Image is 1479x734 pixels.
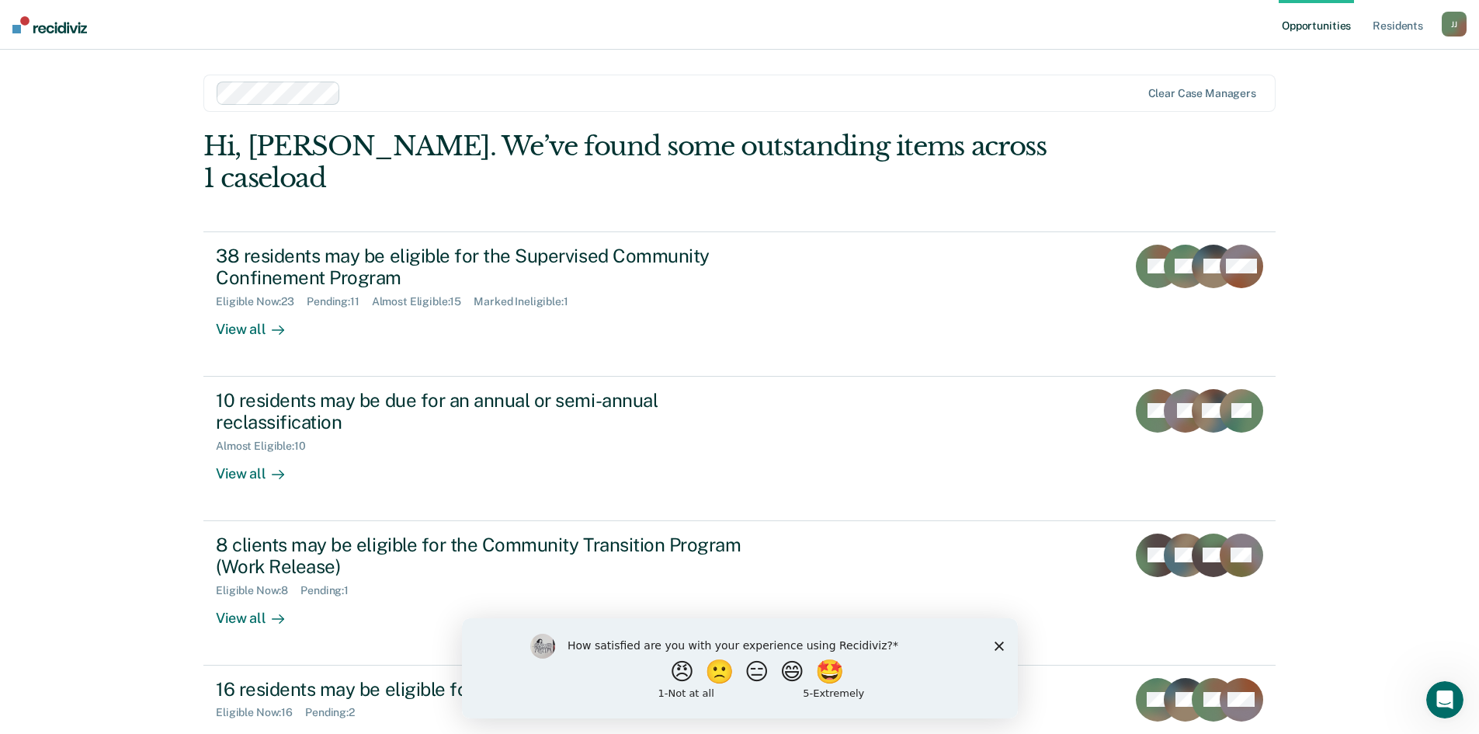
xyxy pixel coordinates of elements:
[1442,12,1467,37] div: J J
[216,678,761,701] div: 16 residents may be eligible for the Furlough Program
[1426,681,1463,718] iframe: Intercom live chat
[474,295,580,308] div: Marked Ineligible : 1
[203,130,1061,194] div: Hi, [PERSON_NAME]. We’ve found some outstanding items across 1 caseload
[216,295,307,308] div: Eligible Now : 23
[1442,12,1467,37] button: JJ
[216,534,761,579] div: 8 clients may be eligible for the Community Transition Program (Work Release)
[203,521,1276,666] a: 8 clients may be eligible for the Community Transition Program (Work Release)Eligible Now:8Pendin...
[372,295,474,308] div: Almost Eligible : 15
[216,597,303,628] div: View all
[307,295,372,308] div: Pending : 11
[203,377,1276,521] a: 10 residents may be due for an annual or semi-annual reclassificationAlmost Eligible:10View all
[216,440,318,453] div: Almost Eligible : 10
[216,308,303,339] div: View all
[216,584,300,597] div: Eligible Now : 8
[216,389,761,434] div: 10 residents may be due for an annual or semi-annual reclassification
[300,584,361,597] div: Pending : 1
[216,245,761,290] div: 38 residents may be eligible for the Supervised Community Confinement Program
[216,453,303,483] div: View all
[462,618,1018,718] iframe: Survey by Kim from Recidiviz
[12,16,87,33] img: Recidiviz
[203,231,1276,377] a: 38 residents may be eligible for the Supervised Community Confinement ProgramEligible Now:23Pendi...
[216,706,305,719] div: Eligible Now : 16
[305,706,367,719] div: Pending : 2
[1148,87,1256,100] div: Clear case managers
